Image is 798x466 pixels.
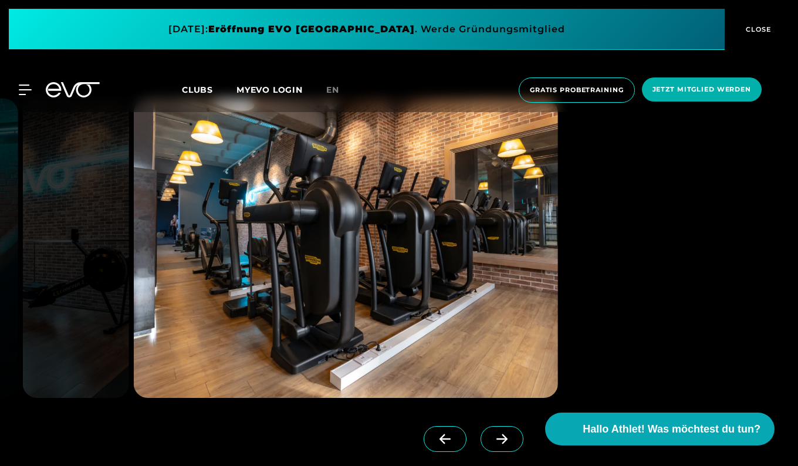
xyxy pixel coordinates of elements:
img: evofitness [23,99,129,398]
a: MYEVO LOGIN [236,85,303,95]
a: Gratis Probetraining [515,77,638,103]
span: en [326,85,339,95]
a: Jetzt Mitglied werden [638,77,765,103]
a: en [326,83,353,97]
button: CLOSE [725,9,789,50]
span: CLOSE [743,24,772,35]
img: evofitness [134,99,558,398]
span: Clubs [182,85,213,95]
span: Jetzt Mitglied werden [652,85,751,94]
button: Hallo Athlet! Was möchtest du tun? [545,413,775,445]
span: Gratis Probetraining [530,85,624,95]
span: Hallo Athlet! Was möchtest du tun? [583,421,760,437]
a: Clubs [182,84,236,95]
